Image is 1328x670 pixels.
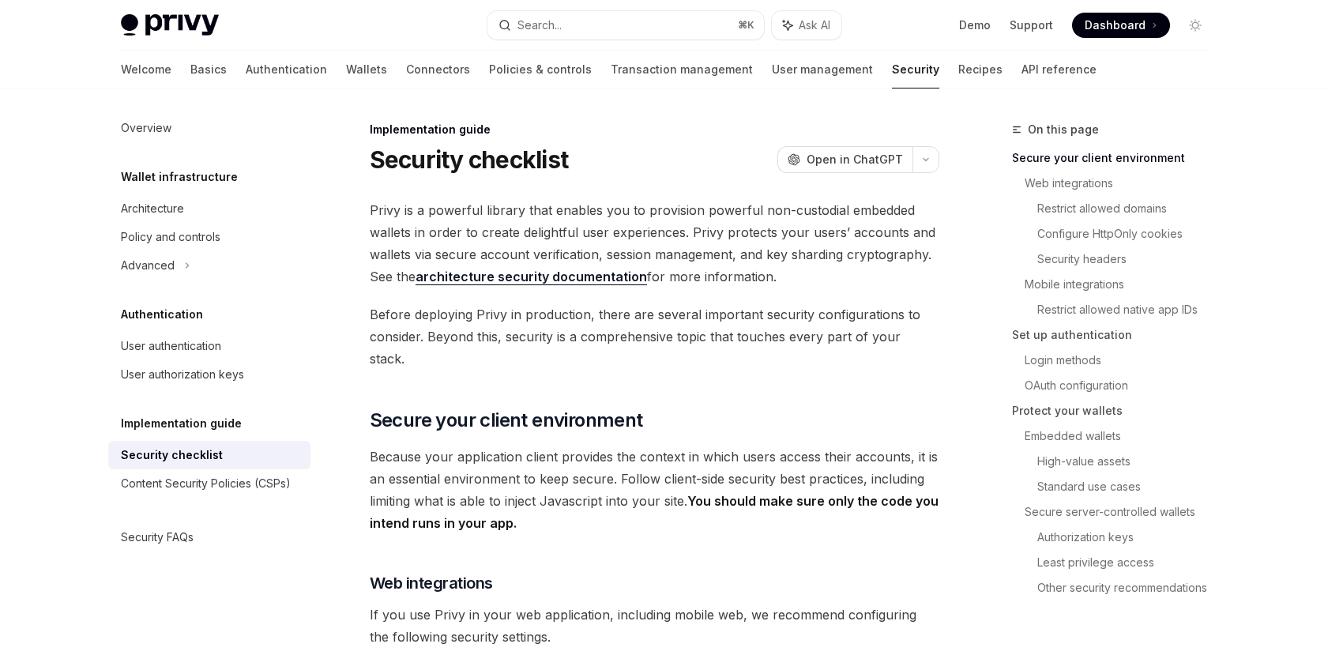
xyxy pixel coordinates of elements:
a: Web integrations [1025,171,1221,196]
a: Basics [190,51,227,88]
span: Secure your client environment [370,408,643,433]
a: Least privilege access [1037,550,1221,575]
a: Set up authentication [1012,322,1221,348]
a: Recipes [958,51,1003,88]
button: Search...⌘K [487,11,764,40]
a: Connectors [406,51,470,88]
a: Wallets [346,51,387,88]
a: User authentication [108,332,310,360]
span: Privy is a powerful library that enables you to provision powerful non-custodial embedded wallets... [370,199,939,288]
span: On this page [1028,120,1099,139]
span: Web integrations [370,572,493,594]
a: Support [1010,17,1053,33]
a: Standard use cases [1037,474,1221,499]
a: Restrict allowed domains [1037,196,1221,221]
a: OAuth configuration [1025,373,1221,398]
div: Overview [121,119,171,137]
a: Configure HttpOnly cookies [1037,221,1221,247]
a: Login methods [1025,348,1221,373]
a: High-value assets [1037,449,1221,474]
div: Architecture [121,199,184,218]
a: User authorization keys [108,360,310,389]
div: Implementation guide [370,122,939,137]
a: Content Security Policies (CSPs) [108,469,310,498]
div: Security checklist [121,446,223,465]
div: Content Security Policies (CSPs) [121,474,291,493]
a: Dashboard [1072,13,1170,38]
h5: Wallet infrastructure [121,167,238,186]
a: Secure server-controlled wallets [1025,499,1221,525]
span: Ask AI [799,17,830,33]
span: Because your application client provides the context in which users access their accounts, it is ... [370,446,939,534]
a: Secure your client environment [1012,145,1221,171]
a: Overview [108,114,310,142]
a: Policies & controls [489,51,592,88]
button: Open in ChatGPT [777,146,912,173]
a: Other security recommendations [1037,575,1221,600]
span: ⌘ K [738,19,754,32]
div: Policy and controls [121,228,220,247]
a: architecture security documentation [416,269,647,285]
a: API reference [1021,51,1097,88]
a: Welcome [121,51,171,88]
h1: Security checklist [370,145,569,174]
div: Security FAQs [121,528,194,547]
div: Advanced [121,256,175,275]
a: Transaction management [611,51,753,88]
h5: Implementation guide [121,414,242,433]
a: Authorization keys [1037,525,1221,550]
a: User management [772,51,873,88]
span: Open in ChatGPT [807,152,903,167]
img: light logo [121,14,219,36]
a: Restrict allowed native app IDs [1037,297,1221,322]
button: Toggle dark mode [1183,13,1208,38]
span: Before deploying Privy in production, there are several important security configurations to cons... [370,303,939,370]
span: If you use Privy in your web application, including mobile web, we recommend configuring the foll... [370,604,939,648]
div: User authorization keys [121,365,244,384]
a: Security checklist [108,441,310,469]
a: Embedded wallets [1025,423,1221,449]
a: Mobile integrations [1025,272,1221,297]
a: Protect your wallets [1012,398,1221,423]
div: User authentication [121,337,221,356]
span: Dashboard [1085,17,1146,33]
button: Ask AI [772,11,841,40]
a: Security [892,51,939,88]
h5: Authentication [121,305,203,324]
a: Authentication [246,51,327,88]
a: Security FAQs [108,523,310,551]
a: Policy and controls [108,223,310,251]
a: Architecture [108,194,310,223]
a: Demo [959,17,991,33]
div: Search... [517,16,562,35]
a: Security headers [1037,247,1221,272]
